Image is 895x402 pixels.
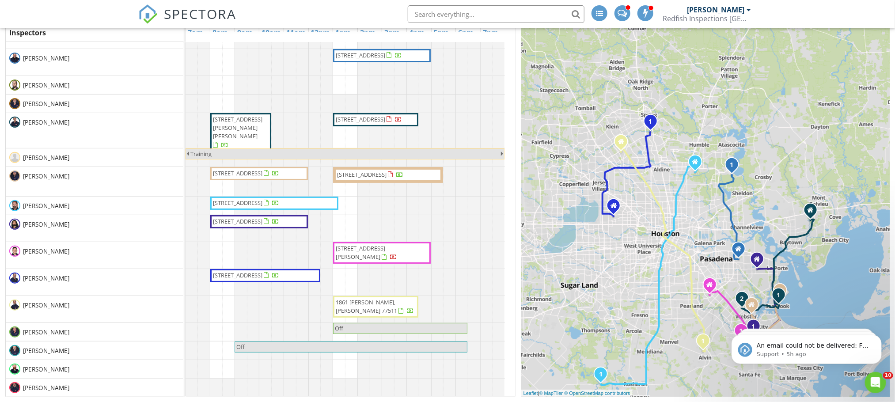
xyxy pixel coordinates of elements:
[9,53,20,64] img: dsc_4207a_stevenwichkoski_xl.jpg
[21,247,71,256] span: [PERSON_NAME]
[337,171,387,178] span: [STREET_ADDRESS]
[21,201,71,210] span: [PERSON_NAME]
[9,117,20,128] img: jcs_4180a_richardlewis_medium.jpg
[9,80,20,91] img: james_photo.jpg
[336,244,385,261] span: [STREET_ADDRESS][PERSON_NAME]
[521,390,633,397] div: |
[213,217,262,225] span: [STREET_ADDRESS]
[213,271,262,279] span: [STREET_ADDRESS]
[732,164,737,170] div: 13726 Windsor Garden Ln, Houston, TX 77044
[21,153,71,162] span: [PERSON_NAME]
[335,324,343,332] span: Off
[164,4,236,23] span: SPECTORA
[865,372,886,393] iframe: Intercom live chat
[621,141,626,147] div: 5306 Lawn Arbor Dr, Houston TX 77066
[710,284,715,290] div: 10811 Sagewillow Ln, Houston TX 77089
[21,328,71,337] span: [PERSON_NAME]
[9,98,20,109] img: dsc_1500a_bill_medium.jpg
[21,346,71,355] span: [PERSON_NAME]
[752,304,757,310] div: 18519 Egret Bay Blvd, #1411, Houston TX 77058
[9,364,20,375] img: dsc_2871a_stephengremillion_medium.jpg
[730,162,734,168] i: 1
[213,199,262,207] span: [STREET_ADDRESS]
[695,162,701,167] div: 7510 Garden Knoll Ln, Humble TX 77396
[9,326,20,338] img: dsc_1493a_gary_medium.jpg
[663,14,751,23] div: Redfish Inspections Houston
[21,118,71,127] span: [PERSON_NAME]
[21,81,71,90] span: [PERSON_NAME]
[614,205,619,211] div: 1902 Elmview Dr, Houston TX 77080
[599,372,603,378] i: 1
[649,119,652,125] i: 1
[883,372,893,379] span: 10
[21,274,71,283] span: [PERSON_NAME]
[9,300,20,311] img: dsc_4189a_michaelfunches_medium.jpg
[336,298,397,315] span: 1861 [PERSON_NAME], [PERSON_NAME] 77511
[687,5,744,14] div: [PERSON_NAME]
[21,301,71,310] span: [PERSON_NAME]
[190,150,212,158] span: Training
[9,382,20,393] img: dsc_1536a_nick_medium.jpg
[336,115,385,123] span: [STREET_ADDRESS]
[236,343,245,351] span: Off
[651,121,656,126] div: 22222 Greenbrook Dr, Houston, TX 77073
[9,200,20,211] img: steves_photo_3.jpg
[9,219,20,230] img: ruben_photo.jpg
[213,115,262,140] span: [STREET_ADDRESS][PERSON_NAME][PERSON_NAME]
[703,341,709,346] div: 1861 Kenley Wy, Alvin, TX 77511
[336,51,385,59] span: [STREET_ADDRESS]
[21,220,71,229] span: [PERSON_NAME]
[740,296,744,302] i: 2
[523,391,538,396] a: Leaflet
[779,295,784,300] div: 2101 Menard Ave, Seabrook, TX 77586
[601,374,606,379] div: 7218 County Rd 42, Rosharon, TX 77583
[9,246,20,257] img: photo.jpg
[9,171,20,182] img: dsc_1512a_trey_medium.jpg
[564,391,630,396] a: © OpenStreetMap contributors
[138,12,236,30] a: SPECTORA
[138,4,158,24] img: The Best Home Inspection Software - Spectora
[811,210,816,215] div: 9730 Cherokee Street, Baytown TX 77521
[739,249,744,254] div: 2313 Wake Forest Dr, Deer Park TX 77536
[21,383,71,392] span: [PERSON_NAME]
[702,338,705,345] i: 1
[757,259,762,264] div: 9910 Old Orchard Rd, La Porte TX 77571
[780,290,785,296] div: 1001 Victorian Ct, Seabrook, TX 77586
[21,99,71,108] span: [PERSON_NAME]
[21,365,71,374] span: [PERSON_NAME]
[9,273,20,284] img: dsc_4223a_robertramirez_medium.jpg
[408,5,584,23] input: Search everything...
[21,54,71,63] span: [PERSON_NAME]
[9,28,46,38] span: Inspectors
[777,292,781,299] i: 1
[539,391,563,396] a: © MapTiler
[742,298,747,303] div: 818 Seafoam Rd, Houston, TX 77062
[9,152,20,163] img: default-user-f0147aede5fd5fa78ca7ade42f37bd4542148d508eef1c3d3ea960f66861d68b.jpg
[21,172,71,181] span: [PERSON_NAME]
[718,316,895,378] iframe: Intercom notifications message
[213,169,262,177] span: [STREET_ADDRESS]
[9,345,20,356] img: daniel_thackerphoto.jpg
